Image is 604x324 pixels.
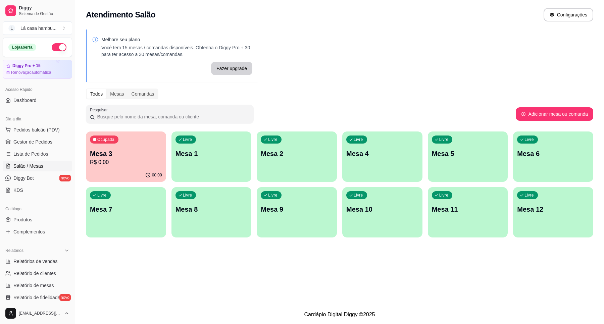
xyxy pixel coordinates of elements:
[3,114,72,124] div: Dia a dia
[354,193,363,198] p: Livre
[268,137,278,142] p: Livre
[90,205,162,214] p: Mesa 7
[13,258,58,265] span: Relatórios de vendas
[346,205,418,214] p: Mesa 10
[13,163,43,169] span: Salão / Mesas
[3,305,72,321] button: [EMAIL_ADDRESS][DOMAIN_NAME]
[3,226,72,237] a: Complementos
[183,137,192,142] p: Livre
[342,187,422,237] button: LivreMesa 10
[3,256,72,267] a: Relatórios de vendas
[3,3,72,19] a: DiggySistema de Gestão
[513,187,593,237] button: LivreMesa 12
[346,149,418,158] p: Mesa 4
[5,248,23,253] span: Relatórios
[3,124,72,135] button: Pedidos balcão (PDV)
[513,131,593,182] button: LivreMesa 6
[354,137,363,142] p: Livre
[101,44,252,58] p: Você tem 15 mesas / comandas disponíveis. Obtenha o Diggy Pro + 30 para ter acesso a 30 mesas/com...
[97,137,114,142] p: Ocupada
[3,21,72,35] button: Select a team
[516,107,593,121] button: Adicionar mesa ou comanda
[86,187,166,237] button: LivreMesa 7
[86,9,155,20] h2: Atendimento Salão
[128,89,158,99] div: Comandas
[3,95,72,106] a: Dashboard
[13,294,60,301] span: Relatório de fidelidade
[20,25,56,32] div: Lá casa hambu ...
[75,305,604,324] footer: Cardápio Digital Diggy © 2025
[268,193,278,198] p: Livre
[257,131,337,182] button: LivreMesa 2
[90,149,162,158] p: Mesa 3
[3,204,72,214] div: Catálogo
[261,205,333,214] p: Mesa 9
[13,97,37,104] span: Dashboard
[97,193,107,198] p: Livre
[3,137,72,147] a: Gestor de Pedidos
[13,228,45,235] span: Complementos
[432,149,504,158] p: Mesa 5
[428,131,508,182] button: LivreMesa 5
[90,158,162,166] p: R$ 0,00
[524,137,534,142] p: Livre
[13,126,60,133] span: Pedidos balcão (PDV)
[175,149,248,158] p: Mesa 1
[175,205,248,214] p: Mesa 8
[13,216,32,223] span: Produtos
[13,139,52,145] span: Gestor de Pedidos
[87,89,106,99] div: Todos
[52,43,66,51] button: Alterar Status
[3,161,72,171] a: Salão / Mesas
[342,131,422,182] button: LivreMesa 4
[11,70,51,75] article: Renovação automática
[90,107,110,113] label: Pesquisar
[524,193,534,198] p: Livre
[3,84,72,95] div: Acesso Rápido
[13,270,56,277] span: Relatório de clientes
[261,149,333,158] p: Mesa 2
[86,131,166,182] button: OcupadaMesa 3R$ 0,0000:00
[13,282,54,289] span: Relatório de mesas
[19,11,69,16] span: Sistema de Gestão
[183,193,192,198] p: Livre
[517,205,589,214] p: Mesa 12
[3,60,72,79] a: Diggy Pro + 15Renovaçãoautomática
[13,187,23,194] span: KDS
[101,36,252,43] p: Melhore seu plano
[12,63,41,68] article: Diggy Pro + 15
[19,311,61,316] span: [EMAIL_ADDRESS][DOMAIN_NAME]
[8,44,36,51] div: Loja aberta
[3,268,72,279] a: Relatório de clientes
[3,173,72,183] a: Diggy Botnovo
[95,113,250,120] input: Pesquisar
[171,187,252,237] button: LivreMesa 8
[3,280,72,291] a: Relatório de mesas
[257,187,337,237] button: LivreMesa 9
[8,25,15,32] span: L
[3,185,72,196] a: KDS
[544,8,593,21] button: Configurações
[171,131,252,182] button: LivreMesa 1
[13,151,48,157] span: Lista de Pedidos
[3,149,72,159] a: Lista de Pedidos
[19,5,69,11] span: Diggy
[428,187,508,237] button: LivreMesa 11
[439,193,449,198] p: Livre
[211,62,252,75] button: Fazer upgrade
[3,292,72,303] a: Relatório de fidelidadenovo
[439,137,449,142] p: Livre
[106,89,128,99] div: Mesas
[13,175,34,181] span: Diggy Bot
[3,214,72,225] a: Produtos
[517,149,589,158] p: Mesa 6
[152,172,162,178] p: 00:00
[432,205,504,214] p: Mesa 11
